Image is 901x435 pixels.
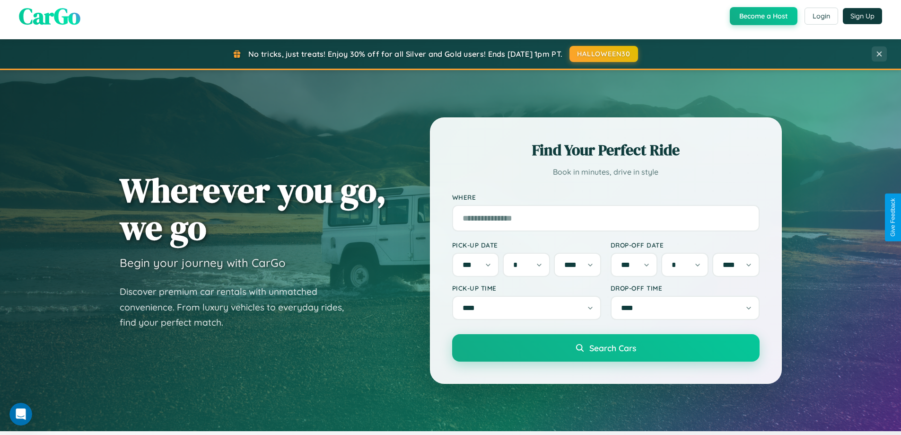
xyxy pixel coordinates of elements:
span: Search Cars [589,343,636,353]
label: Pick-up Date [452,241,601,249]
label: Where [452,193,760,201]
button: Login [805,8,838,25]
button: Sign Up [843,8,882,24]
h1: Wherever you go, we go [120,171,386,246]
h2: Find Your Perfect Ride [452,140,760,160]
h3: Begin your journey with CarGo [120,256,286,270]
div: Give Feedback [890,198,896,237]
button: Search Cars [452,334,760,362]
span: CarGo [19,0,80,32]
span: No tricks, just treats! Enjoy 30% off for all Silver and Gold users! Ends [DATE] 1pm PT. [248,49,562,59]
button: HALLOWEEN30 [569,46,638,62]
button: Become a Host [730,7,797,25]
p: Discover premium car rentals with unmatched convenience. From luxury vehicles to everyday rides, ... [120,284,356,330]
label: Pick-up Time [452,284,601,292]
label: Drop-off Date [611,241,760,249]
p: Book in minutes, drive in style [452,165,760,179]
iframe: Intercom live chat [9,403,32,426]
label: Drop-off Time [611,284,760,292]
